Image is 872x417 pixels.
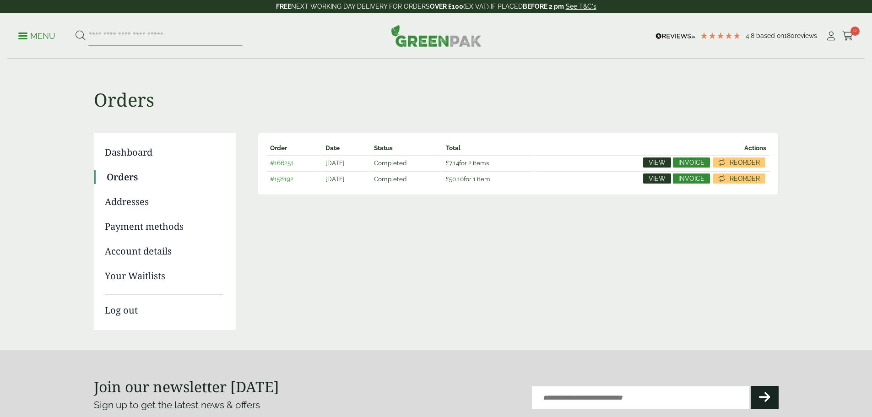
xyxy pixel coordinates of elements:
[446,175,464,183] span: 50.10
[643,157,671,168] a: View
[105,220,223,233] a: Payment methods
[649,159,666,166] span: View
[673,157,710,168] a: Invoice
[370,171,441,186] td: Completed
[655,33,695,39] img: REVIEWS.io
[850,27,860,36] span: 0
[270,175,293,183] a: #158192
[678,159,704,166] span: Invoice
[442,171,535,186] td: for 1 item
[744,144,766,152] span: Actions
[18,31,55,42] p: Menu
[374,144,393,152] span: Status
[825,32,837,41] i: My Account
[523,3,564,10] strong: BEFORE 2 pm
[105,244,223,258] a: Account details
[643,173,671,184] a: View
[105,195,223,209] a: Addresses
[94,398,402,412] p: Sign up to get the latest news & offers
[756,32,784,39] span: Based on
[746,32,756,39] span: 4.8
[446,159,449,167] span: £
[391,25,482,47] img: GreenPak Supplies
[370,155,441,170] td: Completed
[325,175,345,183] time: [DATE]
[270,144,287,152] span: Order
[678,175,704,182] span: Invoice
[713,157,765,168] a: Reorder
[107,170,223,184] a: Orders
[446,175,449,183] span: £
[105,269,223,283] a: Your Waitlists
[842,32,854,41] i: Cart
[842,29,854,43] a: 0
[325,144,340,152] span: Date
[446,159,459,167] span: 7.14
[430,3,463,10] strong: OVER £100
[105,146,223,159] a: Dashboard
[566,3,596,10] a: See T&C's
[713,173,765,184] a: Reorder
[18,31,55,40] a: Menu
[94,60,779,111] h1: Orders
[442,155,535,170] td: for 2 items
[270,159,293,167] a: #166251
[446,144,460,152] span: Total
[784,32,795,39] span: 180
[649,175,666,182] span: View
[673,173,710,184] a: Invoice
[94,377,279,396] strong: Join our newsletter [DATE]
[276,3,291,10] strong: FREE
[325,159,345,167] time: [DATE]
[700,32,741,40] div: 4.78 Stars
[105,294,223,317] a: Log out
[730,175,760,182] span: Reorder
[730,159,760,166] span: Reorder
[795,32,817,39] span: reviews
